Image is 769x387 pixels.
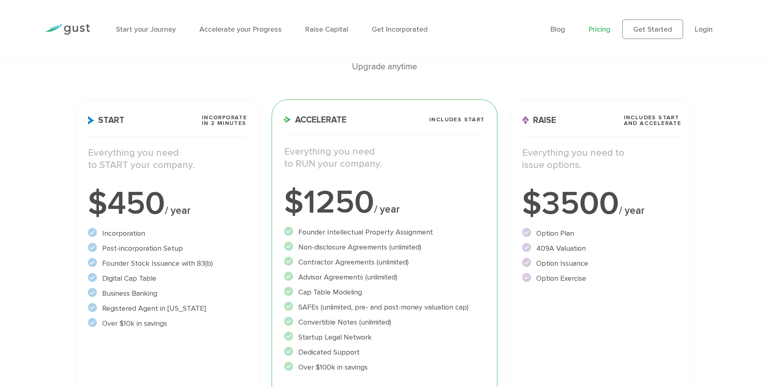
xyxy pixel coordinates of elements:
a: Get Started [622,19,683,39]
img: Accelerate Icon [284,116,291,123]
a: Accelerate your Progress [199,25,282,34]
li: Convertible Notes (unlimited) [284,317,484,328]
div: Upgrade anytime [75,60,694,74]
li: Dedicated Support [284,347,484,358]
img: Raise Icon [522,116,529,125]
li: Over $10k in savings [88,318,247,329]
li: Over $100k in savings [284,362,484,373]
li: Contractor Agreements (unlimited) [284,257,484,268]
span: / year [619,204,645,217]
li: Business Banking [88,288,247,299]
span: / year [374,203,400,215]
a: Pricing [589,25,610,34]
span: Includes START and ACCELERATE [624,115,681,126]
li: Advisor Agreements (unlimited) [284,272,484,283]
li: Founder Intellectual Property Assignment [284,227,484,238]
p: Everything you need to issue options. [522,147,681,171]
div: $1250 [284,186,484,219]
a: Login [695,25,713,34]
span: Accelerate [284,116,347,124]
li: Non-disclosure Agreements (unlimited) [284,242,484,253]
li: 409A Valuation [522,243,681,254]
li: Option Plan [522,228,681,239]
li: Incorporation [88,228,247,239]
a: Blog [551,25,565,34]
li: Option Issuance [522,258,681,269]
img: Start Icon X2 [88,116,94,125]
span: Start [88,116,124,125]
div: $3500 [522,187,681,220]
li: Digital Cap Table [88,273,247,284]
li: Option Exercise [522,273,681,284]
div: $450 [88,187,247,220]
a: Raise Capital [305,25,348,34]
li: SAFEs (unlimited, pre- and post-money valuation cap) [284,302,484,313]
a: Start your Journey [116,25,176,34]
li: Founder Stock Issuance with 83(b) [88,258,247,269]
span: Raise [522,116,556,125]
span: / year [165,204,191,217]
img: Gust Logo [45,24,90,35]
p: Everything you need to START your company. [88,147,247,171]
a: Get Incorporated [372,25,428,34]
span: Incorporate in 2 Minutes [202,115,247,126]
li: Cap Table Modeling [284,287,484,298]
p: Everything you need to RUN your company. [284,146,484,170]
li: Startup Legal Network [284,332,484,343]
h1: Choose Your Plan [75,34,694,60]
li: Post-incorporation Setup [88,243,247,254]
span: Includes START [429,117,485,123]
li: Registered Agent in [US_STATE] [88,303,247,314]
